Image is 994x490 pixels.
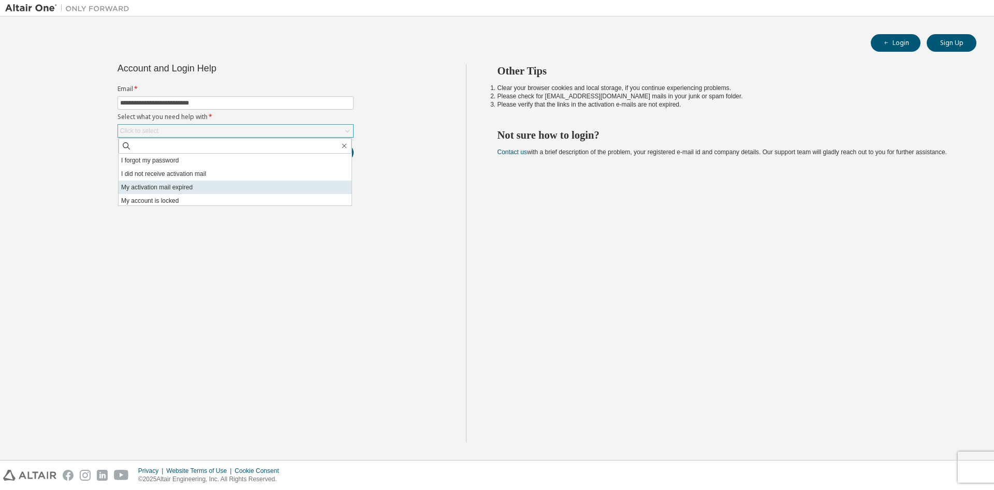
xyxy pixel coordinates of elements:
div: Click to select [120,127,158,135]
button: Sign Up [927,34,976,52]
div: Privacy [138,467,166,475]
div: Click to select [118,125,353,137]
li: Clear your browser cookies and local storage, if you continue experiencing problems. [498,84,958,92]
a: Contact us [498,149,527,156]
img: Altair One [5,3,135,13]
h2: Other Tips [498,64,958,78]
label: Email [118,85,354,93]
img: linkedin.svg [97,470,108,481]
button: Login [871,34,920,52]
li: I forgot my password [119,154,352,167]
li: Please verify that the links in the activation e-mails are not expired. [498,100,958,109]
span: with a brief description of the problem, your registered e-mail id and company details. Our suppo... [498,149,947,156]
div: Account and Login Help [118,64,306,72]
h2: Not sure how to login? [498,128,958,142]
p: © 2025 Altair Engineering, Inc. All Rights Reserved. [138,475,285,484]
div: Cookie Consent [235,467,285,475]
li: Please check for [EMAIL_ADDRESS][DOMAIN_NAME] mails in your junk or spam folder. [498,92,958,100]
label: Select what you need help with [118,113,354,121]
div: Website Terms of Use [166,467,235,475]
img: youtube.svg [114,470,129,481]
img: facebook.svg [63,470,74,481]
img: instagram.svg [80,470,91,481]
img: altair_logo.svg [3,470,56,481]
